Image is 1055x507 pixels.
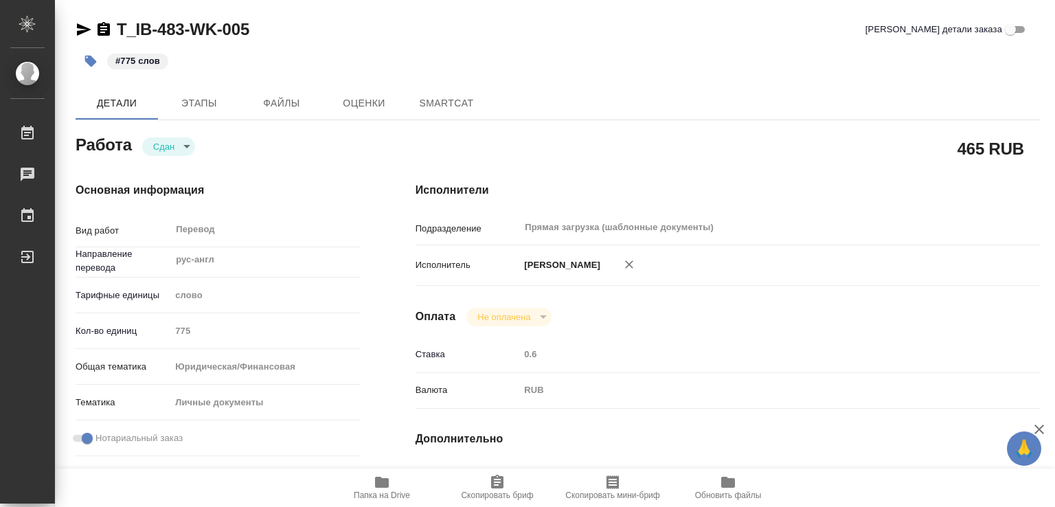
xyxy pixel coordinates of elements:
[416,348,520,361] p: Ставка
[416,258,520,272] p: Исполнитель
[249,95,315,112] span: Файлы
[555,469,670,507] button: Скопировать мини-бриф
[670,469,786,507] button: Обновить файлы
[565,491,659,500] span: Скопировать мини-бриф
[76,247,170,275] p: Направление перевода
[957,137,1024,160] h2: 465 RUB
[473,311,534,323] button: Не оплачена
[331,95,397,112] span: Оценки
[95,21,112,38] button: Скопировать ссылку
[519,344,988,364] input: Пустое поле
[170,355,360,379] div: Юридическая/Финансовая
[1012,434,1036,463] span: 🙏
[76,131,132,156] h2: Работа
[519,258,600,272] p: [PERSON_NAME]
[76,224,170,238] p: Вид работ
[413,95,479,112] span: SmartCat
[416,431,1040,447] h4: Дополнительно
[416,383,520,397] p: Валюта
[519,465,988,485] input: Пустое поле
[416,182,1040,199] h4: Исполнители
[416,308,456,325] h4: Оплата
[324,469,440,507] button: Папка на Drive
[466,308,551,326] div: Сдан
[695,491,762,500] span: Обновить файлы
[440,469,555,507] button: Скопировать бриф
[170,321,360,341] input: Пустое поле
[519,379,988,402] div: RUB
[461,491,533,500] span: Скопировать бриф
[166,95,232,112] span: Этапы
[76,21,92,38] button: Скопировать ссылку для ЯМессенджера
[1007,431,1041,466] button: 🙏
[84,95,150,112] span: Детали
[416,222,520,236] p: Подразделение
[142,137,195,156] div: Сдан
[95,431,183,445] span: Нотариальный заказ
[76,360,170,374] p: Общая тематика
[614,249,644,280] button: Удалить исполнителя
[170,284,360,307] div: слово
[149,141,179,153] button: Сдан
[117,20,249,38] a: T_IB-483-WK-005
[76,46,106,76] button: Добавить тэг
[76,289,170,302] p: Тарифные единицы
[865,23,1002,36] span: [PERSON_NAME] детали заказа
[115,54,160,68] p: #775 слов
[76,396,170,409] p: Тематика
[170,391,360,414] div: Личные документы
[76,182,361,199] h4: Основная информация
[106,54,170,66] span: 775 слов
[76,324,170,338] p: Кол-во единиц
[354,491,410,500] span: Папка на Drive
